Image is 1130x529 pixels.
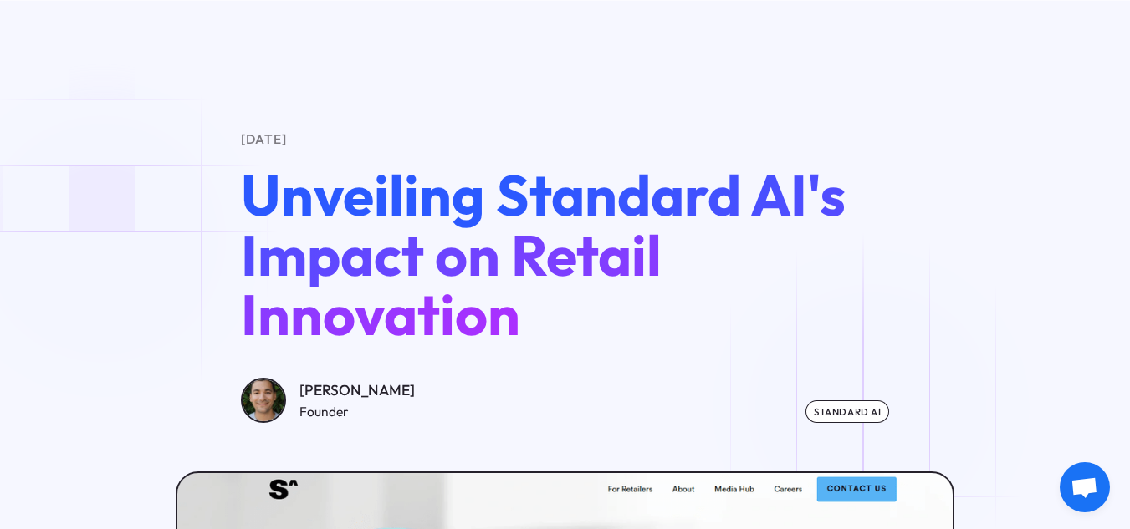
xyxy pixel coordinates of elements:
div: Open chat [1060,462,1110,512]
div: [DATE] [241,130,889,149]
div: [PERSON_NAME] [299,379,415,402]
div: standard ai [805,400,889,423]
div: Founder [299,402,415,421]
span: Unveiling Standard AI's Impact on Retail Innovation [241,159,846,351]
